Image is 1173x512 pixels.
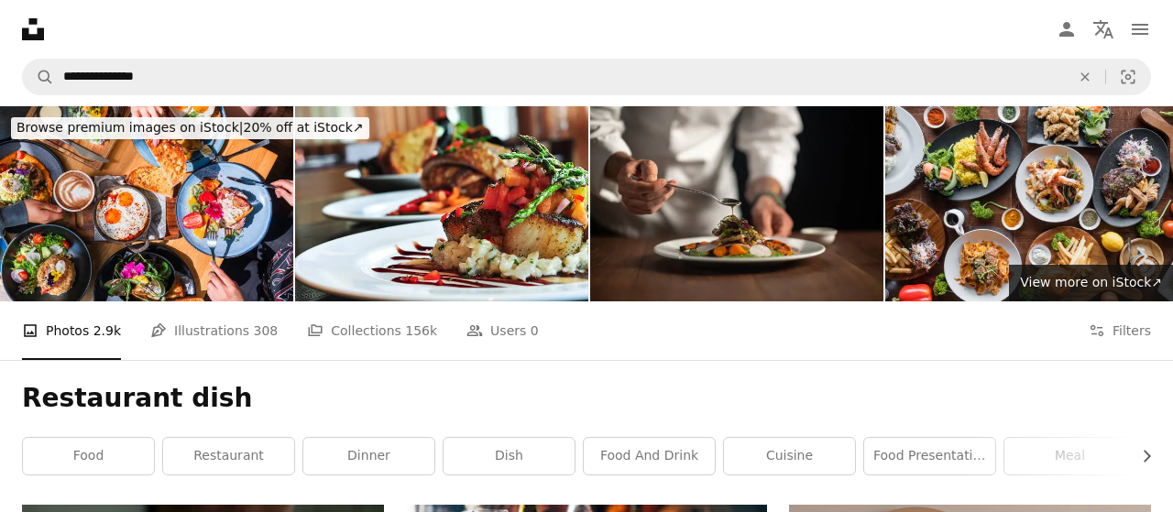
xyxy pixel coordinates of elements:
a: meal [1004,438,1135,474]
a: Log in / Sign up [1048,11,1085,48]
img: A male chef pouring sauce on meal [590,106,883,301]
button: Clear [1065,60,1105,94]
a: Home — Unsplash [22,18,44,40]
h1: Restaurant dish [22,382,1151,415]
a: Next [1109,169,1173,344]
button: Language [1085,11,1122,48]
div: 20% off at iStock ↗ [11,117,369,139]
form: Find visuals sitewide [22,59,1151,95]
a: Users 0 [466,301,539,360]
span: Browse premium images on iStock | [16,120,243,135]
a: Illustrations 308 [150,301,278,360]
span: View more on iStock ↗ [1020,275,1162,289]
a: View more on iStock↗ [1009,265,1173,301]
button: Search Unsplash [23,60,54,94]
button: Filters [1089,301,1151,360]
span: 156k [405,321,437,341]
span: 308 [254,321,279,341]
a: dish [444,438,575,474]
button: Visual search [1106,60,1150,94]
span: 0 [531,321,539,341]
a: food presentation [864,438,995,474]
a: cuisine [724,438,855,474]
a: food [23,438,154,474]
a: Collections 156k [307,301,437,360]
a: dinner [303,438,434,474]
a: food and drink [584,438,715,474]
img: Restaurant Plates [295,106,588,301]
button: Menu [1122,11,1158,48]
button: scroll list to the right [1130,438,1151,474]
a: restaurant [163,438,294,474]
